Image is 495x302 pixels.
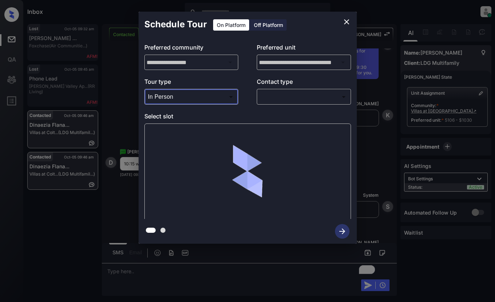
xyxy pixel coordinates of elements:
p: Preferred community [144,43,239,55]
img: loaderv1.7921fd1ed0a854f04152.gif [205,129,290,215]
div: On Platform [213,19,249,31]
p: Select slot [144,112,351,123]
div: In Person [146,91,237,103]
p: Contact type [257,77,351,89]
p: Preferred unit [257,43,351,55]
div: Off Platform [250,19,287,31]
p: Tour type [144,77,239,89]
button: btn-next [331,222,354,241]
button: close [339,15,354,29]
h2: Schedule Tour [139,12,213,37]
